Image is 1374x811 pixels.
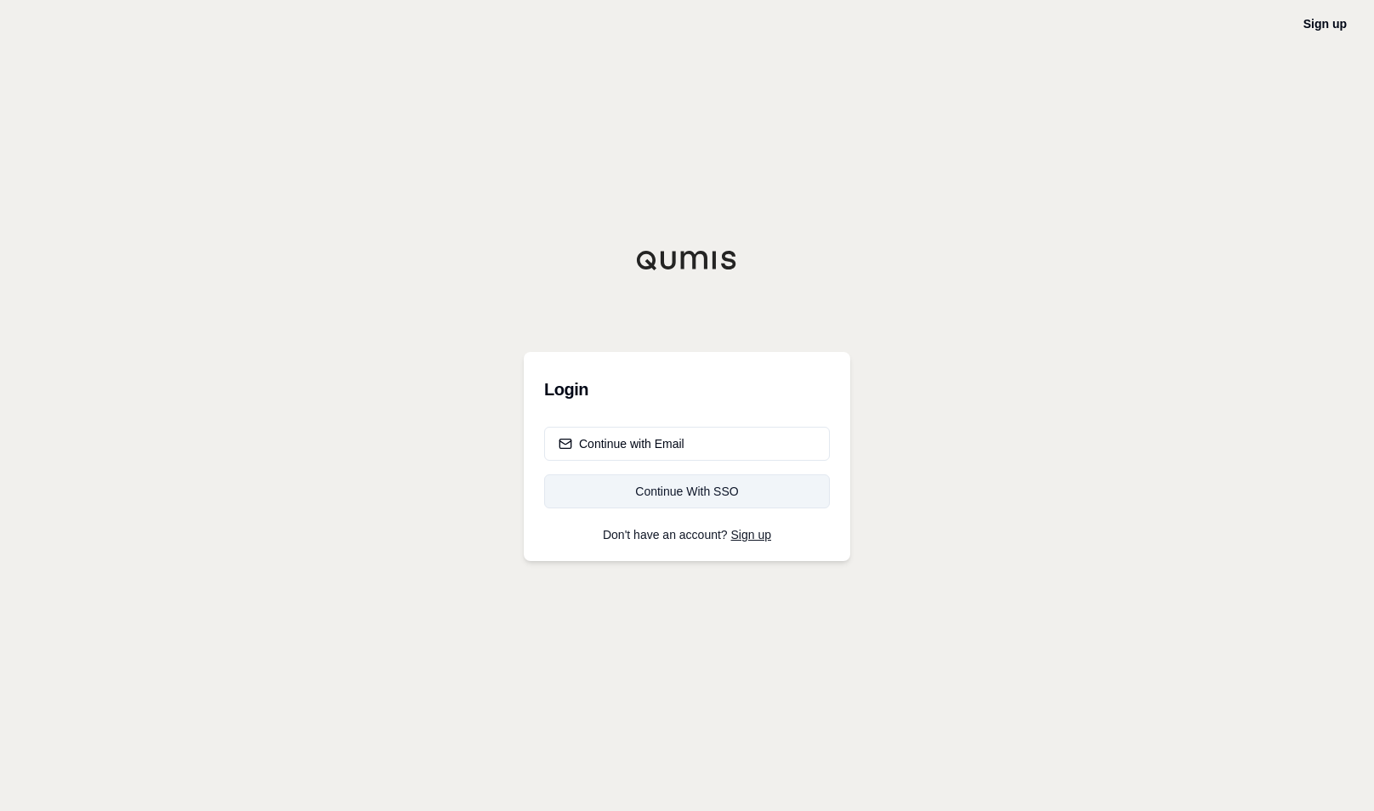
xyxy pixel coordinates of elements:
h3: Login [544,372,830,406]
div: Continue with Email [559,435,684,452]
img: Qumis [636,250,738,270]
button: Continue with Email [544,427,830,461]
a: Sign up [731,528,771,542]
a: Continue With SSO [544,474,830,508]
div: Continue With SSO [559,483,815,500]
a: Sign up [1303,17,1347,31]
p: Don't have an account? [544,529,830,541]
